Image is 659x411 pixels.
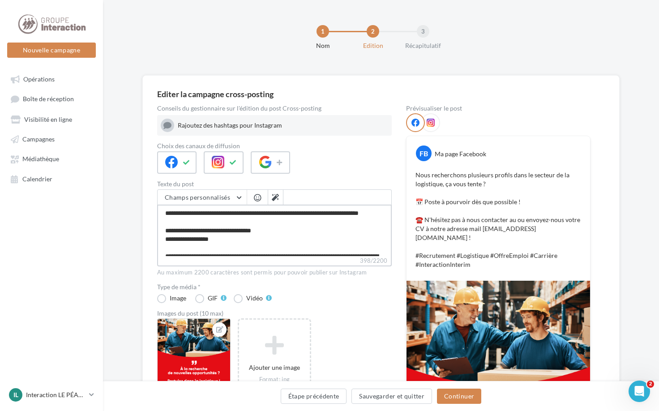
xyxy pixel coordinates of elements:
button: Nouvelle campagne [7,43,96,58]
a: Boîte de réception [5,90,98,107]
a: Médiathèque [5,150,98,167]
div: Nom [294,41,351,50]
div: Images du post (10 max) [157,310,392,317]
button: Étape précédente [281,389,347,404]
div: Vidéo [246,295,263,301]
div: GIF [208,295,218,301]
div: Conseils du gestionnaire sur l'édition du post Cross-posting [157,105,392,111]
a: Opérations [5,71,98,87]
div: 1 [317,25,329,38]
span: Calendrier [22,175,52,183]
iframe: Intercom live chat [629,381,650,402]
p: Nous recherchons plusieurs profils dans le secteur de la logistique, ça vous tente ? 📅 Poste à po... [415,171,581,269]
button: Sauvegarder et quitter [351,389,432,404]
div: Image [170,295,186,301]
span: IL [13,390,18,399]
span: Visibilité en ligne [24,116,72,123]
span: 2 [647,381,654,388]
label: Type de média * [157,284,392,290]
button: Continuer [437,389,481,404]
span: Campagnes [22,135,55,143]
div: Ma page Facebook [435,150,486,158]
a: Campagnes [5,131,98,147]
label: 398/2200 [157,256,392,266]
label: Texte du post [157,181,392,187]
div: Editer la campagne cross-posting [157,90,274,98]
div: 3 [417,25,429,38]
div: FB [416,146,432,161]
label: Choix des canaux de diffusion [157,143,392,149]
div: Au maximum 2200 caractères sont permis pour pouvoir publier sur Instagram [157,269,392,277]
span: Opérations [23,75,55,83]
a: Visibilité en ligne [5,111,98,127]
a: IL Interaction LE PÉAGE DE ROUSSILLON [7,386,96,403]
div: Récapitulatif [394,41,452,50]
span: Médiathèque [22,155,59,163]
a: Calendrier [5,171,98,187]
p: Interaction LE PÉAGE DE ROUSSILLON [26,390,86,399]
span: Champs personnalisés [165,193,230,201]
div: Prévisualiser le post [406,105,591,111]
div: 2 [367,25,379,38]
div: Edition [344,41,402,50]
div: Rajoutez des hashtags pour Instagram [178,121,388,130]
span: Boîte de réception [23,95,74,103]
button: Champs personnalisés [158,190,247,205]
